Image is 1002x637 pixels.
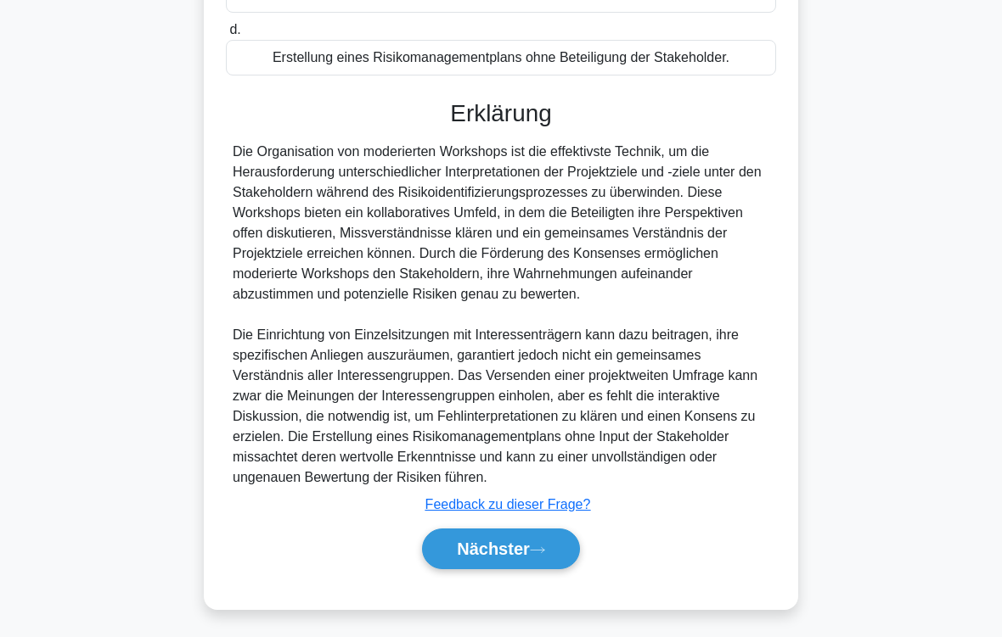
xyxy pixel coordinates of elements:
[236,99,766,127] h3: Erklärung
[229,22,240,36] span: d.
[425,497,591,511] a: Feedback zu dieser Frage?
[422,528,580,569] button: Nächster
[233,142,769,488] div: Die Organisation von moderierten Workshops ist die effektivste Technik, um die Herausforderung un...
[457,539,530,558] font: Nächster
[226,40,776,75] div: Erstellung eines Risikomanagementplans ohne Beteiligung der Stakeholder.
